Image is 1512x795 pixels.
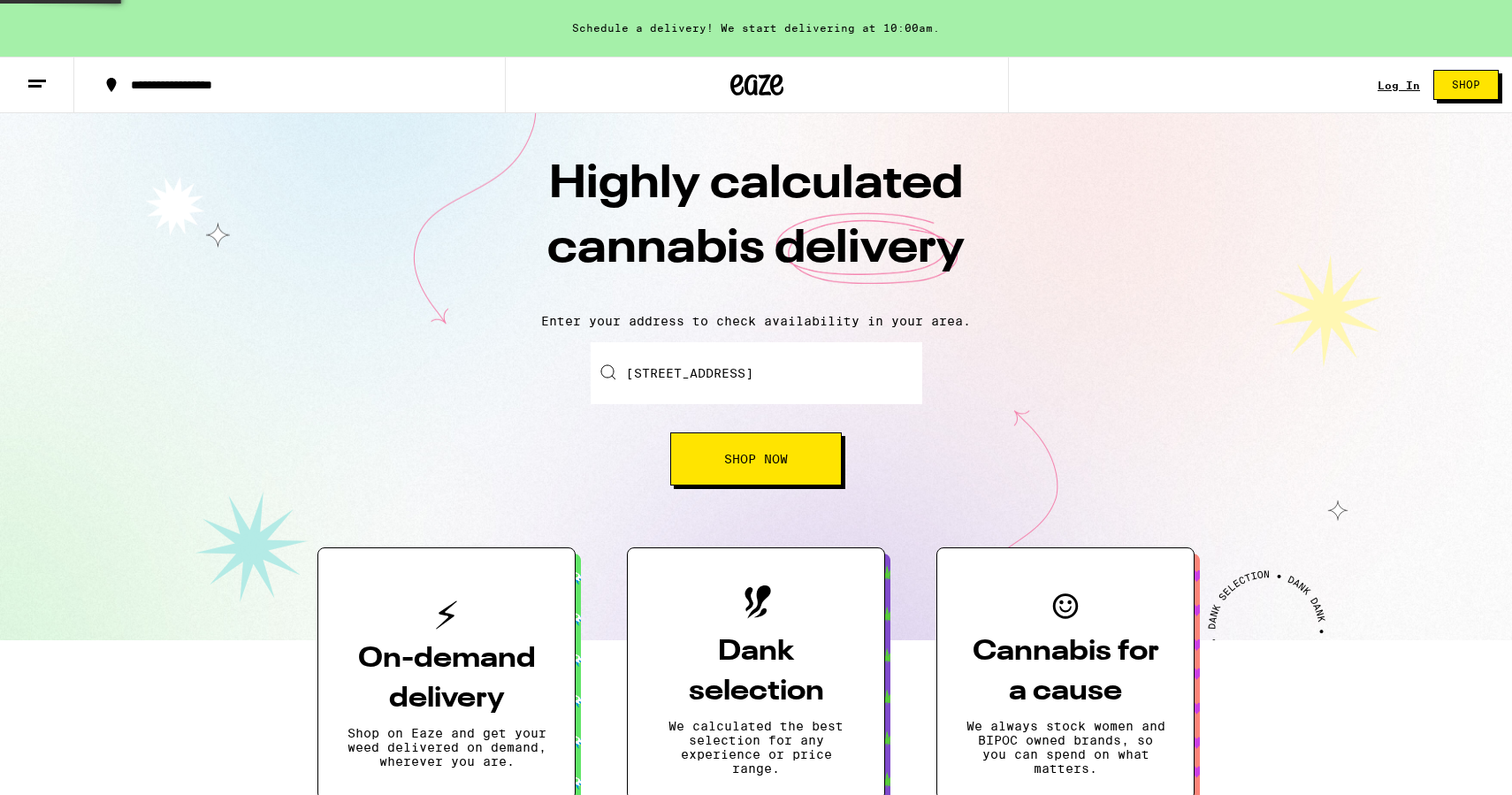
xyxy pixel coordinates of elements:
[1420,70,1512,100] a: Shop
[11,12,127,27] span: Hi. Need any help?
[18,314,1494,328] p: Enter your address to check availability in your area.
[591,342,922,404] input: Enter your delivery address
[966,632,1165,712] h3: Cannabis for a cause
[1433,70,1499,100] button: Shop
[670,432,842,485] button: Shop Now
[1452,80,1480,90] span: Shop
[656,719,856,776] p: We calculated the best selection for any experience or price range.
[656,632,856,712] h3: Dank selection
[347,726,546,768] p: Shop on Eaze and get your weed delivered on demand, wherever you are.
[966,719,1165,776] p: We always stock women and BIPOC owned brands, so you can spend on what matters.
[724,453,788,465] span: Shop Now
[447,153,1065,300] h1: Highly calculated cannabis delivery
[347,639,546,719] h3: On-demand delivery
[1378,80,1420,91] a: Log In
